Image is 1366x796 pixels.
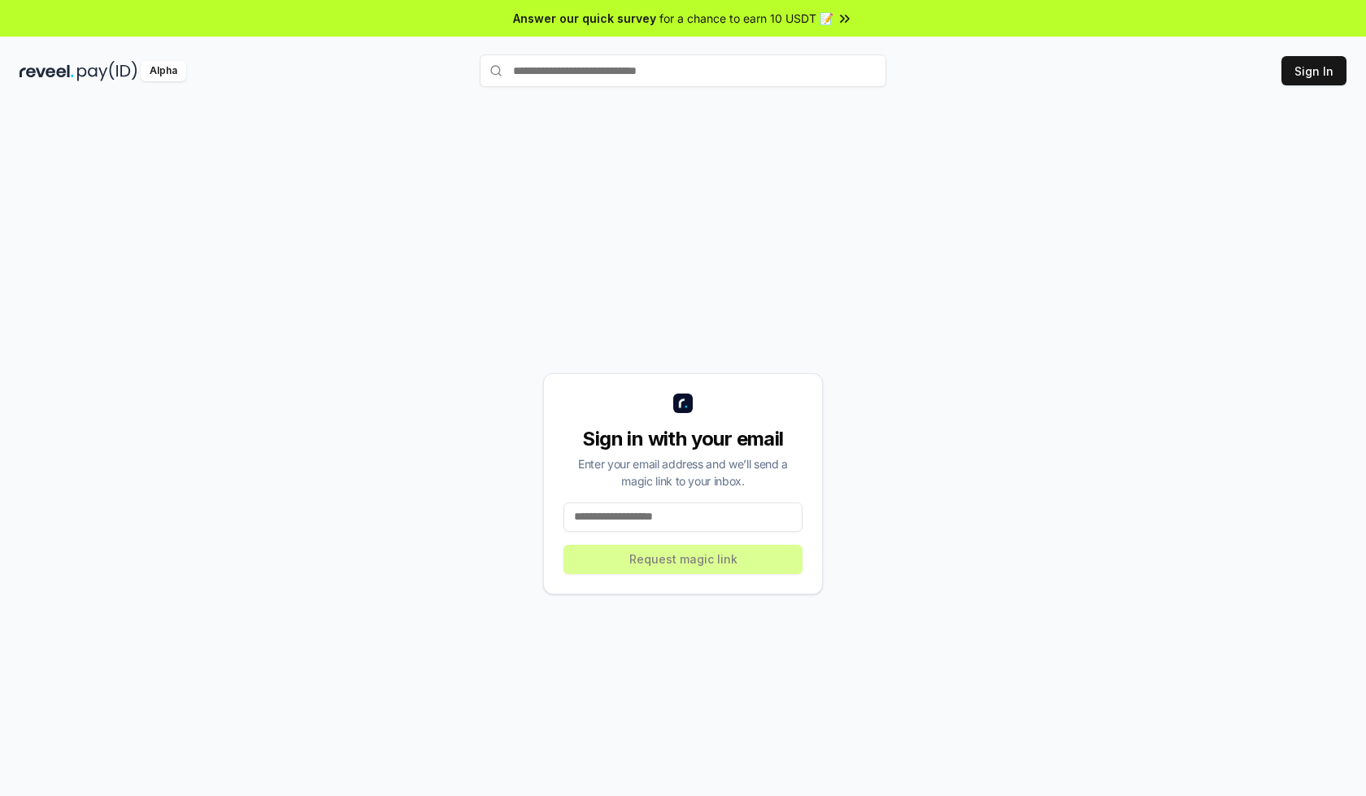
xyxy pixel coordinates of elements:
[659,10,833,27] span: for a chance to earn 10 USDT 📝
[20,61,74,81] img: reveel_dark
[1281,56,1346,85] button: Sign In
[563,455,803,489] div: Enter your email address and we’ll send a magic link to your inbox.
[513,10,656,27] span: Answer our quick survey
[563,426,803,452] div: Sign in with your email
[141,61,186,81] div: Alpha
[673,394,693,413] img: logo_small
[77,61,137,81] img: pay_id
